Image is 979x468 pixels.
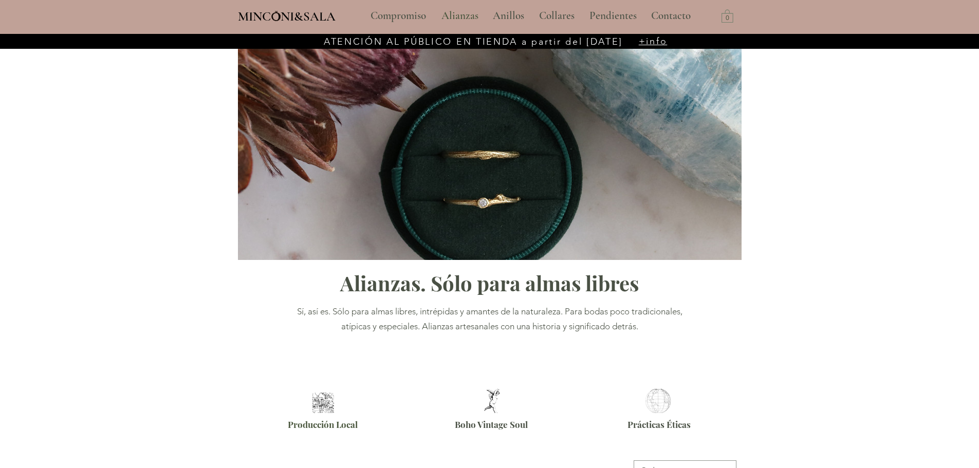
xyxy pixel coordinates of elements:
a: MINCONI&SALA [238,7,336,24]
text: 0 [726,15,729,22]
a: Compromiso [363,3,434,29]
img: Alianzas Inspiradas en la Naturaleza Minconi Sala [238,45,742,260]
a: Anillos [485,3,531,29]
span: Boho Vintage Soul [455,419,528,430]
span: Alianzas. Sólo para almas libres [340,269,639,296]
p: Collares [534,3,580,29]
a: +info [639,35,668,47]
a: Pendientes [582,3,643,29]
span: Sí, así es. Sólo para almas libres, intrépidas y amantes de la naturaleza. Para bodas poco tradic... [297,306,682,331]
p: Contacto [646,3,696,29]
a: Carrito con 0 ítems [722,9,733,23]
nav: Sitio [343,3,719,29]
img: Minconi Sala [272,11,281,21]
img: Alianzas artesanales Barcelona [309,392,337,413]
a: Collares [531,3,582,29]
span: Producción Local [288,419,358,430]
img: Alianzas éticas [642,389,674,413]
span: ATENCIÓN AL PÚBLICO EN TIENDA a partir del [DATE] [324,36,623,47]
p: Anillos [488,3,529,29]
p: Alianzas [436,3,484,29]
p: Compromiso [365,3,431,29]
p: Pendientes [584,3,642,29]
a: Contacto [643,3,699,29]
a: Alianzas [434,3,485,29]
img: Alianzas Boho Barcelona [476,389,508,413]
span: MINCONI&SALA [238,9,336,24]
span: Prácticas Éticas [627,419,691,430]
